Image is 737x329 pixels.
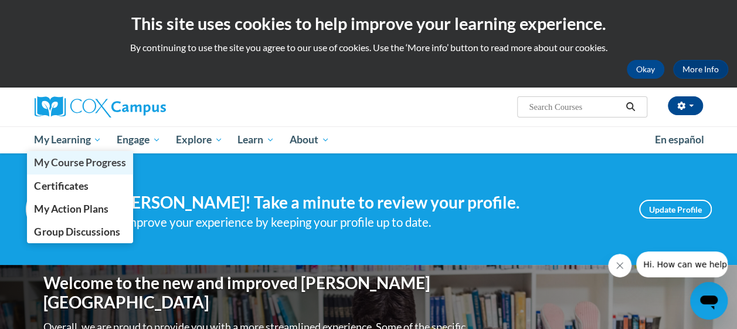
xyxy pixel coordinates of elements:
a: Cox Campus [35,96,246,117]
iframe: Message from company [636,251,728,277]
a: About [282,126,337,153]
span: Learn [237,133,274,147]
a: My Action Plans [27,197,134,220]
img: Cox Campus [35,96,166,117]
h1: Welcome to the new and improved [PERSON_NAME][GEOGRAPHIC_DATA] [43,273,468,313]
button: Search [621,100,639,114]
a: Update Profile [639,200,712,219]
span: En español [655,133,704,146]
h2: This site uses cookies to help improve your learning experience. [9,12,728,35]
a: Engage [109,126,168,153]
a: My Course Progress [27,151,134,174]
div: Main menu [26,126,712,153]
img: Profile Image [26,183,79,236]
span: Group Discussions [34,226,120,238]
a: Certificates [27,174,134,197]
span: My Action Plans [34,203,108,215]
span: Certificates [34,180,88,192]
span: My Learning [34,133,101,147]
a: Explore [168,126,230,153]
a: Group Discussions [27,220,134,243]
a: My Learning [27,126,110,153]
span: About [290,133,330,147]
input: Search Courses [528,100,621,114]
h4: Hi [PERSON_NAME]! Take a minute to review your profile. [96,193,621,213]
span: My Course Progress [34,156,125,169]
div: Help improve your experience by keeping your profile up to date. [96,213,621,232]
iframe: Button to launch messaging window [690,282,728,320]
iframe: Close message [608,254,631,277]
span: Engage [117,133,161,147]
a: Learn [230,126,282,153]
a: En español [647,127,712,152]
a: More Info [673,60,728,79]
p: By continuing to use the site you agree to our use of cookies. Use the ‘More info’ button to read... [9,41,728,54]
span: Explore [176,133,223,147]
span: Hi. How can we help? [7,8,95,18]
button: Account Settings [668,96,703,115]
button: Okay [627,60,664,79]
